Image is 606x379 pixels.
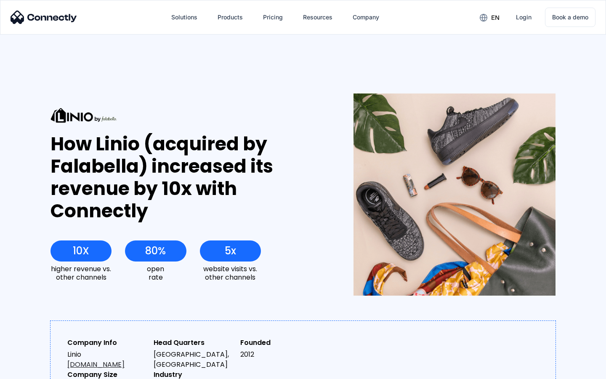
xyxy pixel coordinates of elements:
aside: Language selected: English [8,364,50,376]
div: 10X [73,245,89,257]
div: Company Info [67,338,147,348]
div: How Linio (acquired by Falabella) increased its revenue by 10x with Connectly [50,133,323,222]
img: Connectly Logo [11,11,77,24]
a: Login [509,7,538,27]
div: Company [353,11,379,23]
div: Products [218,11,243,23]
div: Founded [240,338,320,348]
div: 80% [145,245,166,257]
div: higher revenue vs. other channels [50,265,112,281]
a: Pricing [256,7,290,27]
div: Resources [303,11,332,23]
div: en [491,12,500,24]
a: Book a demo [545,8,595,27]
div: Solutions [171,11,197,23]
div: [GEOGRAPHIC_DATA], [GEOGRAPHIC_DATA] [154,350,233,370]
div: website visits vs. other channels [200,265,261,281]
div: 5x [225,245,236,257]
ul: Language list [17,364,50,376]
div: Linio [67,350,147,370]
div: open rate [125,265,186,281]
div: Pricing [263,11,283,23]
a: [DOMAIN_NAME] [67,360,125,369]
div: 2012 [240,350,320,360]
div: Head Quarters [154,338,233,348]
div: Login [516,11,532,23]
